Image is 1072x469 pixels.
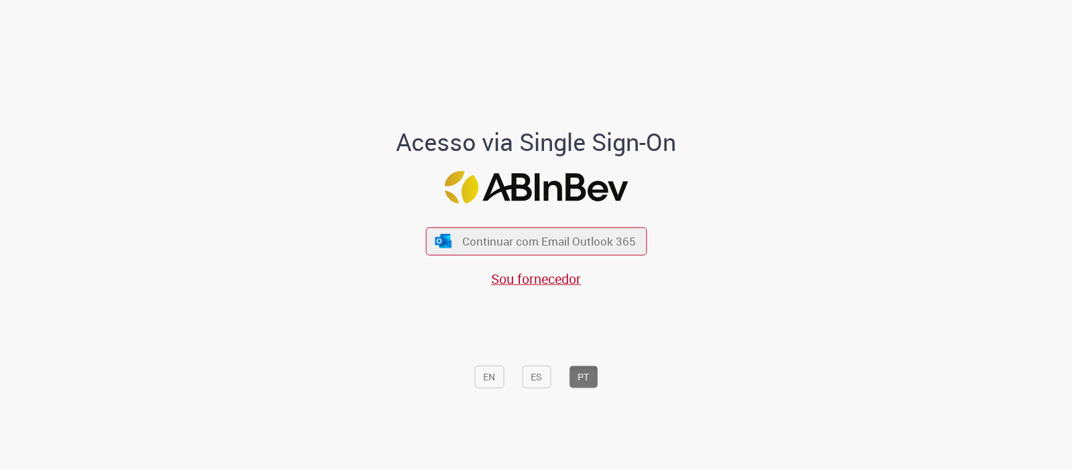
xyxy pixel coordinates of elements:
[425,227,647,255] button: ícone Azure/Microsoft 360 Continuar com Email Outlook 365
[462,233,636,249] span: Continuar com Email Outlook 365
[474,366,504,388] button: EN
[444,171,628,204] img: Logo ABInBev
[491,269,581,287] a: Sou fornecedor
[522,366,551,388] button: ES
[350,129,722,156] h1: Acesso via Single Sign-On
[569,366,598,388] button: PT
[434,234,453,248] img: ícone Azure/Microsoft 360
